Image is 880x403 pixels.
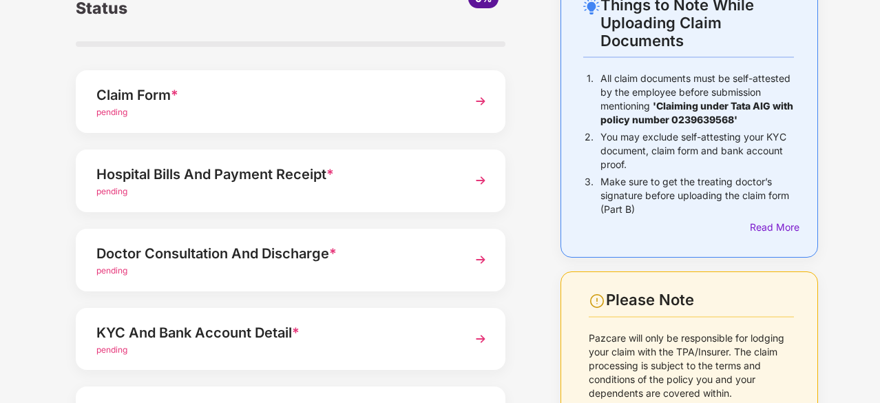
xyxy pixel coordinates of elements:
[468,247,493,272] img: svg+xml;base64,PHN2ZyBpZD0iTmV4dCIgeG1sbnM9Imh0dHA6Ly93d3cudzMub3JnLzIwMDAvc3ZnIiB3aWR0aD0iMzYiIG...
[585,130,594,172] p: 2.
[600,130,794,172] p: You may exclude self-attesting your KYC document, claim form and bank account proof.
[468,327,493,351] img: svg+xml;base64,PHN2ZyBpZD0iTmV4dCIgeG1sbnM9Imh0dHA6Ly93d3cudzMub3JnLzIwMDAvc3ZnIiB3aWR0aD0iMzYiIG...
[96,107,127,117] span: pending
[96,265,127,276] span: pending
[96,84,452,106] div: Claim Form
[585,175,594,216] p: 3.
[587,72,594,127] p: 1.
[96,186,127,196] span: pending
[750,220,794,235] div: Read More
[600,100,793,125] b: 'Claiming under Tata AIG with policy number 0239639568'
[96,242,452,265] div: Doctor Consultation And Discharge
[96,322,452,344] div: KYC And Bank Account Detail
[96,163,452,185] div: Hospital Bills And Payment Receipt
[468,168,493,193] img: svg+xml;base64,PHN2ZyBpZD0iTmV4dCIgeG1sbnM9Imh0dHA6Ly93d3cudzMub3JnLzIwMDAvc3ZnIiB3aWR0aD0iMzYiIG...
[606,291,794,309] div: Please Note
[589,331,794,400] p: Pazcare will only be responsible for lodging your claim with the TPA/Insurer. The claim processin...
[600,175,794,216] p: Make sure to get the treating doctor’s signature before uploading the claim form (Part B)
[600,72,794,127] p: All claim documents must be self-attested by the employee before submission mentioning
[468,89,493,114] img: svg+xml;base64,PHN2ZyBpZD0iTmV4dCIgeG1sbnM9Imh0dHA6Ly93d3cudzMub3JnLzIwMDAvc3ZnIiB3aWR0aD0iMzYiIG...
[96,344,127,355] span: pending
[589,293,605,309] img: svg+xml;base64,PHN2ZyBpZD0iV2FybmluZ18tXzI0eDI0IiBkYXRhLW5hbWU9Ildhcm5pbmcgLSAyNHgyNCIgeG1sbnM9Im...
